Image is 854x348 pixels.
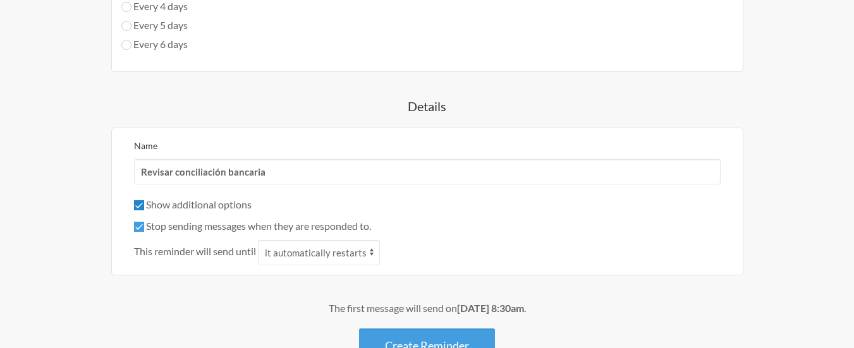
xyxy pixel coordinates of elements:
strong: [DATE] 8:30am [457,302,524,314]
span: This reminder will send until [134,244,256,259]
input: Show additional options [134,200,144,210]
label: Stop sending messages when they are responded to. [134,220,371,232]
input: We suggest a 2 to 4 word name [134,159,721,184]
input: Stop sending messages when they are responded to. [134,222,144,232]
label: Every 6 days [121,37,188,52]
input: Every 5 days [121,21,131,31]
h4: Details [61,97,794,115]
label: Name [134,140,157,151]
input: Every 4 days [121,2,131,12]
label: Every 5 days [121,18,188,33]
label: Show additional options [134,198,252,210]
input: Every 6 days [121,40,131,50]
div: The first message will send on . [61,301,794,316]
